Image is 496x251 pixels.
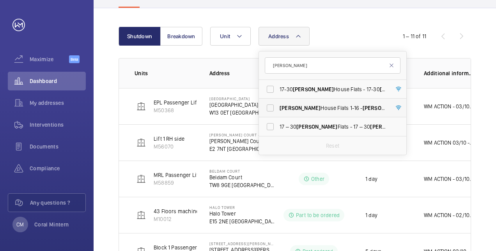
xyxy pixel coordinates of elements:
[154,171,200,179] p: MRL Passenger Lift
[380,86,421,92] span: [PERSON_NAME]
[365,211,377,219] p: 1 day
[209,181,275,189] p: TW8 9GE [GEOGRAPHIC_DATA]
[311,175,324,183] p: Other
[424,211,474,219] p: WM ACTION - 02/10 - Sourcing lead times on replacement 01/10 - Technical attended recommend repla...
[209,217,275,225] p: E15 2NE [GEOGRAPHIC_DATA]
[30,164,86,172] span: Compliance
[424,103,474,110] p: WM ACTION - 03/10 - Follow up [DATE] - No access
[119,27,161,46] button: Shutdown
[30,143,86,150] span: Documents
[154,106,198,114] p: M50368
[136,138,146,147] img: elevator.svg
[280,85,387,93] span: 17-30 House Flats - 17-30 [STREET_ADDRESS]
[209,145,275,153] p: E2 7NT [GEOGRAPHIC_DATA]
[209,133,275,137] p: [PERSON_NAME] Court - High Risk Building
[365,175,377,183] p: 1 day
[370,124,411,130] span: [PERSON_NAME]
[30,99,86,107] span: My addresses
[136,174,146,184] img: elevator.svg
[209,169,275,173] p: Beldam Court
[280,104,387,112] span: House Flats 1-16 - [STREET_ADDRESS]
[209,241,275,246] p: [STREET_ADDRESS][PERSON_NAME] - High Risk Building
[280,105,321,111] span: [PERSON_NAME]
[135,69,197,77] p: Units
[403,32,426,40] div: 1 – 11 of 11
[268,33,289,39] span: Address
[209,69,275,77] p: Address
[154,99,198,106] p: EPL Passenger Lift
[154,143,185,150] p: M56070
[30,55,69,63] span: Maximize
[154,215,277,223] p: M10012
[30,199,85,207] span: Any questions ?
[209,173,275,181] p: Beldam Court
[154,207,277,215] p: 43 Floors machine room less. Left hand fire fighter
[209,101,275,109] p: [GEOGRAPHIC_DATA]
[424,175,474,183] p: WM ACTION - 03/10 - 2 Man follow up [DATE] - Follow up [DATE] - No access follow up in hours
[209,96,275,101] p: [GEOGRAPHIC_DATA]
[209,205,275,210] p: Halo Tower
[259,27,310,46] button: Address
[209,210,275,217] p: Halo Tower
[154,179,200,187] p: M58859
[326,142,339,150] p: Reset
[363,105,404,111] span: [PERSON_NAME]
[209,137,275,145] p: [PERSON_NAME] Court
[296,124,337,130] span: [PERSON_NAME]
[424,139,474,147] p: WM ACTION 03/10 - Follow up [DATE] - No access
[210,27,251,46] button: Unit
[30,77,86,85] span: Dashboard
[265,57,400,74] input: Search by address
[136,210,146,220] img: elevator.svg
[69,55,80,63] span: Beta
[160,27,202,46] button: Breakdown
[136,102,146,111] img: elevator.svg
[30,121,86,129] span: Interventions
[296,211,340,219] p: Part to be ordered
[424,69,474,77] p: Additional information
[34,221,69,228] p: Coral Mintern
[16,221,24,228] p: CM
[293,86,334,92] span: [PERSON_NAME]
[220,33,230,39] span: Unit
[209,109,275,117] p: W13 0ET [GEOGRAPHIC_DATA]
[154,135,185,143] p: Lift 1 RH side
[280,123,387,131] span: 17 – 30 Flats - 17 – 30 Flats, [GEOGRAPHIC_DATA]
